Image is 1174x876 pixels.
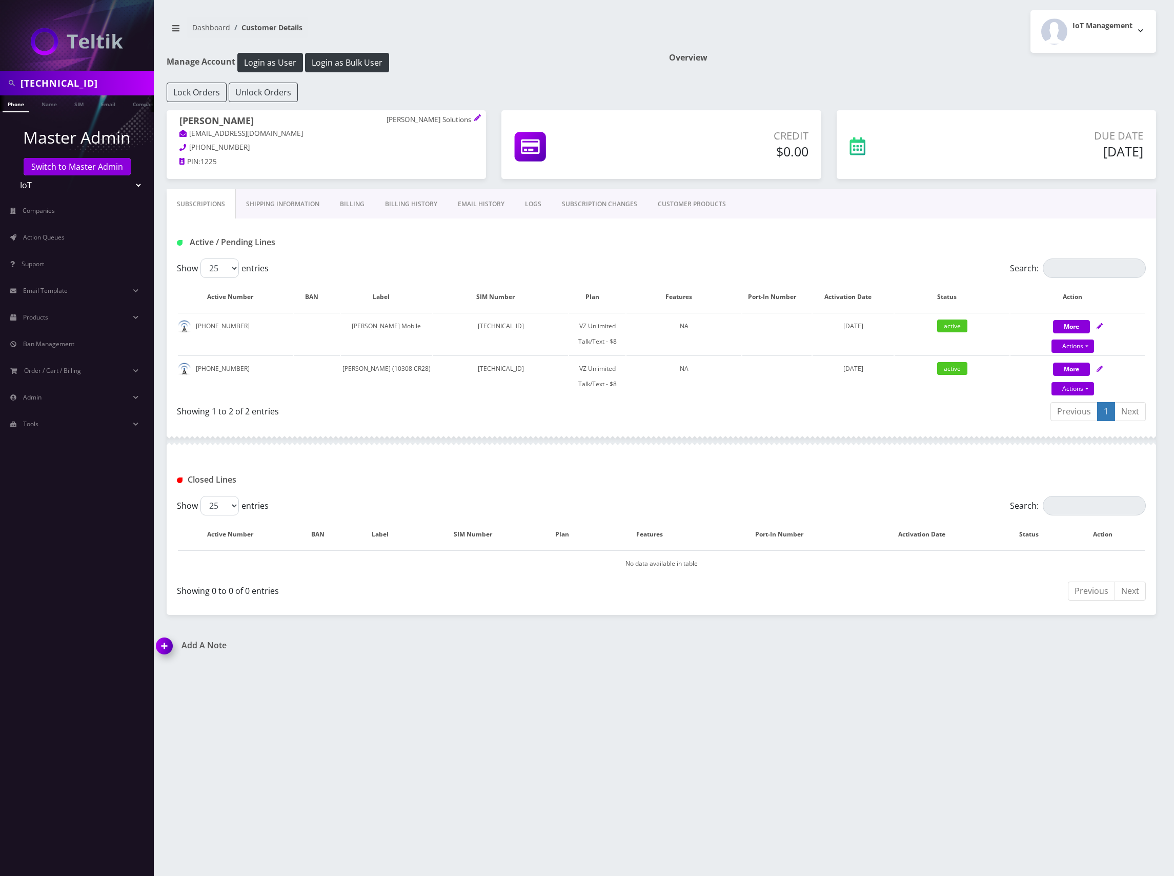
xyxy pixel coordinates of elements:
td: No data available in table [178,550,1145,576]
a: Dashboard [192,23,230,32]
a: EMAIL HISTORY [448,189,515,219]
td: NA [626,355,741,397]
a: Subscriptions [167,189,236,219]
a: Actions [1051,382,1094,395]
th: Port-In Number: activate to sort column ascending [713,520,855,549]
h1: Active / Pending Lines [177,237,490,247]
span: [DATE] [843,322,863,330]
span: 1225 [200,157,217,166]
a: PIN: [179,157,200,167]
th: Label: activate to sort column ascending [341,282,433,312]
th: Action : activate to sort column ascending [1071,520,1145,549]
img: default.png [178,320,191,333]
button: Login as User [237,53,303,72]
span: Action Queues [23,233,65,242]
a: Switch to Master Admin [24,158,131,175]
a: SIM [69,95,89,111]
button: More [1053,320,1090,333]
label: Search: [1010,496,1146,515]
img: Active / Pending Lines [177,240,183,246]
input: Search in Company [21,73,151,93]
a: SUBSCRIPTION CHANGES [552,189,647,219]
a: LOGS [515,189,552,219]
a: Login as Bulk User [305,56,389,67]
td: [PERSON_NAME] (10308 CR28) [341,355,433,397]
a: Add A Note [156,641,654,650]
p: [PERSON_NAME] Solutions [387,115,473,125]
span: [DATE] [843,364,863,373]
li: Customer Details [230,22,302,33]
td: [TECHNICAL_ID] [433,313,568,354]
span: Admin [23,393,42,402]
td: NA [626,313,741,354]
nav: breadcrumb [167,17,654,46]
h1: Closed Lines [177,475,490,485]
a: Company [128,95,162,111]
th: BAN: activate to sort column ascending [294,282,339,312]
label: Show entries [177,258,269,278]
a: Name [36,95,62,111]
th: Status: activate to sort column ascending [895,282,1009,312]
label: Show entries [177,496,269,515]
button: Login as Bulk User [305,53,389,72]
td: [PHONE_NUMBER] [178,313,293,354]
a: CUSTOMER PRODUCTS [647,189,736,219]
a: Billing History [375,189,448,219]
td: [PHONE_NUMBER] [178,355,293,397]
h1: Overview [669,53,1156,63]
select: Showentries [200,496,239,515]
td: [TECHNICAL_ID] [433,355,568,397]
a: Next [1115,582,1146,601]
select: Showentries [200,258,239,278]
button: Lock Orders [167,83,227,102]
th: Activation Date: activate to sort column ascending [856,520,997,549]
span: active [937,362,967,375]
span: Companies [23,206,55,215]
th: Activation Date: activate to sort column ascending [813,282,894,312]
h2: IoT Management [1072,22,1132,30]
th: Action: activate to sort column ascending [1010,282,1145,312]
th: BAN: activate to sort column ascending [294,520,352,549]
img: default.png [178,363,191,375]
p: Credit [643,128,808,144]
td: VZ Unlimited Talk/Text - $8 [569,355,625,397]
th: Status: activate to sort column ascending [998,520,1070,549]
h5: $0.00 [643,144,808,159]
span: Ban Management [23,340,74,348]
div: Showing 1 to 2 of 2 entries [177,401,654,417]
th: Port-In Number: activate to sort column ascending [742,282,812,312]
label: Search: [1010,258,1146,278]
a: Email [96,95,120,111]
span: Support [22,260,44,268]
h1: [PERSON_NAME] [179,115,473,128]
a: Login as User [235,56,305,67]
th: Plan: activate to sort column ascending [569,282,625,312]
th: Active Number: activate to sort column descending [178,520,293,549]
h1: Manage Account [167,53,654,72]
input: Search: [1043,258,1146,278]
th: Plan: activate to sort column ascending [538,520,596,549]
th: Features: activate to sort column ascending [597,520,712,549]
div: Showing 0 to 0 of 0 entries [177,581,654,597]
span: active [937,320,967,332]
button: Unlock Orders [229,83,298,102]
a: Phone [3,95,29,112]
h5: [DATE] [953,144,1143,159]
span: Tools [23,420,38,428]
a: Next [1115,402,1146,421]
span: Order / Cart / Billing [24,366,81,375]
a: Billing [330,189,375,219]
th: SIM Number: activate to sort column ascending [433,282,568,312]
a: Previous [1050,402,1098,421]
img: Closed Lines [177,477,183,483]
a: [EMAIL_ADDRESS][DOMAIN_NAME] [179,129,303,139]
a: Previous [1068,582,1115,601]
td: [PERSON_NAME] Mobile [341,313,433,354]
th: Label: activate to sort column ascending [353,520,418,549]
td: VZ Unlimited Talk/Text - $8 [569,313,625,354]
a: Actions [1051,340,1094,353]
th: SIM Number: activate to sort column ascending [419,520,537,549]
a: Shipping Information [236,189,330,219]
